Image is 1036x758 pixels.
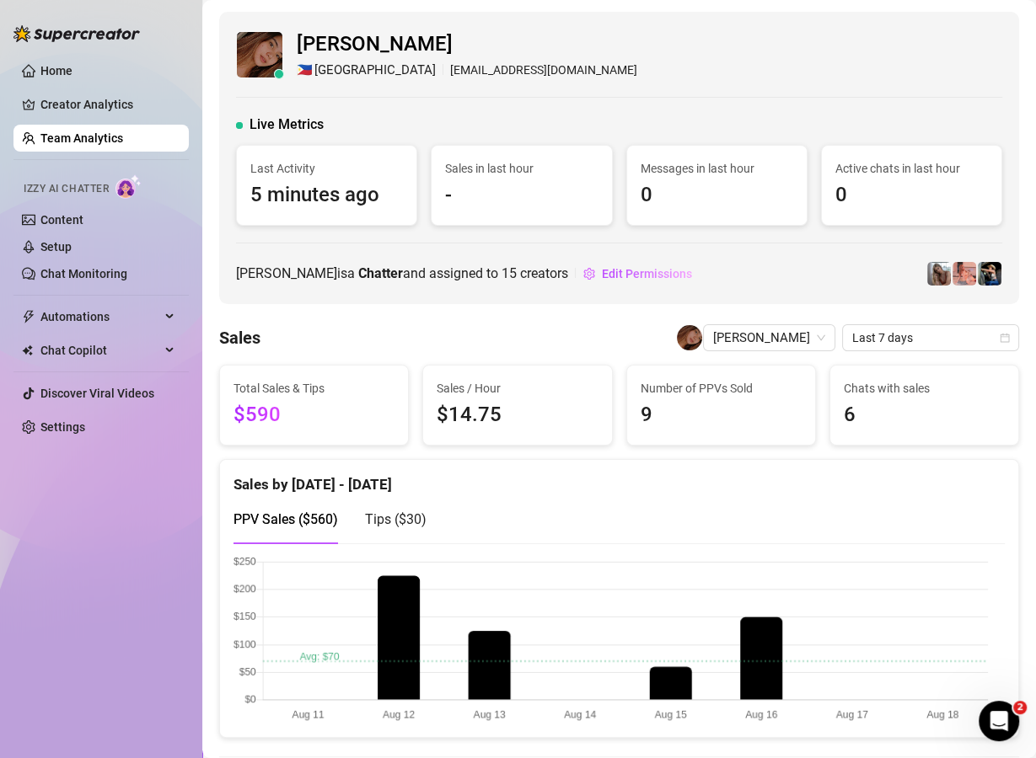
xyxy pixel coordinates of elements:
img: AI Chatter [115,174,142,199]
img: Danielle [677,325,702,350]
span: 2 [1013,701,1027,714]
img: Kat [927,262,951,286]
span: 🇵🇭 [297,61,313,81]
div: Sales by [DATE] - [DATE] [234,460,1005,496]
div: [EMAIL_ADDRESS][DOMAIN_NAME] [297,61,637,81]
span: [PERSON_NAME] is a and assigned to creators [236,263,568,284]
span: Chats with sales [844,379,1005,398]
a: Home [40,64,72,77]
span: 5 minutes ago [250,179,403,211]
h4: Sales [219,326,260,350]
span: thunderbolt [22,310,35,323]
span: Chat Copilot [40,337,160,364]
span: 9 [641,399,802,431]
span: [PERSON_NAME] [297,29,637,61]
img: Chat Copilot [22,344,33,356]
img: Kat XXX [953,262,976,286]
a: Content [40,213,83,227]
span: Automations [40,303,160,330]
a: Settings [40,420,85,434]
span: PPV Sales ( $560 ) [234,511,338,527]
a: Discover Viral Videos [40,387,154,400]
span: Messages in last hour [641,159,793,178]
span: - [445,179,598,211]
img: logo-BBDzfeDw.svg [13,25,140,42]
span: 0 [641,179,793,211]
span: Edit Permissions [602,267,692,280]
span: Live Metrics [250,115,324,135]
span: Total Sales & Tips [234,379,395,398]
span: setting [583,268,595,280]
span: Danielle [713,325,825,350]
span: $590 [234,399,395,431]
span: Number of PPVs Sold [641,379,802,398]
a: Setup [40,240,72,254]
span: Last 7 days [852,325,1009,350]
img: Danielle [237,32,282,77]
span: Sales / Hour [437,379,598,398]
b: Chatter [358,265,403,281]
span: 0 [835,179,988,211]
span: [GEOGRAPHIC_DATA] [314,61,436,81]
a: Chat Monitoring [40,267,127,280]
span: calendar [1000,333,1010,343]
iframe: Intercom live chat [979,701,1019,741]
span: Active chats in last hour [835,159,988,178]
img: Kaliana [978,262,1001,286]
span: Last Activity [250,159,403,178]
button: Edit Permissions [582,260,693,287]
span: $14.75 [437,399,598,431]
span: Tips ( $30 ) [365,511,427,527]
span: Sales in last hour [445,159,598,178]
span: 6 [844,399,1005,431]
a: Creator Analytics [40,91,175,118]
span: Izzy AI Chatter [24,181,109,197]
a: Team Analytics [40,131,123,145]
span: 15 [502,265,517,281]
